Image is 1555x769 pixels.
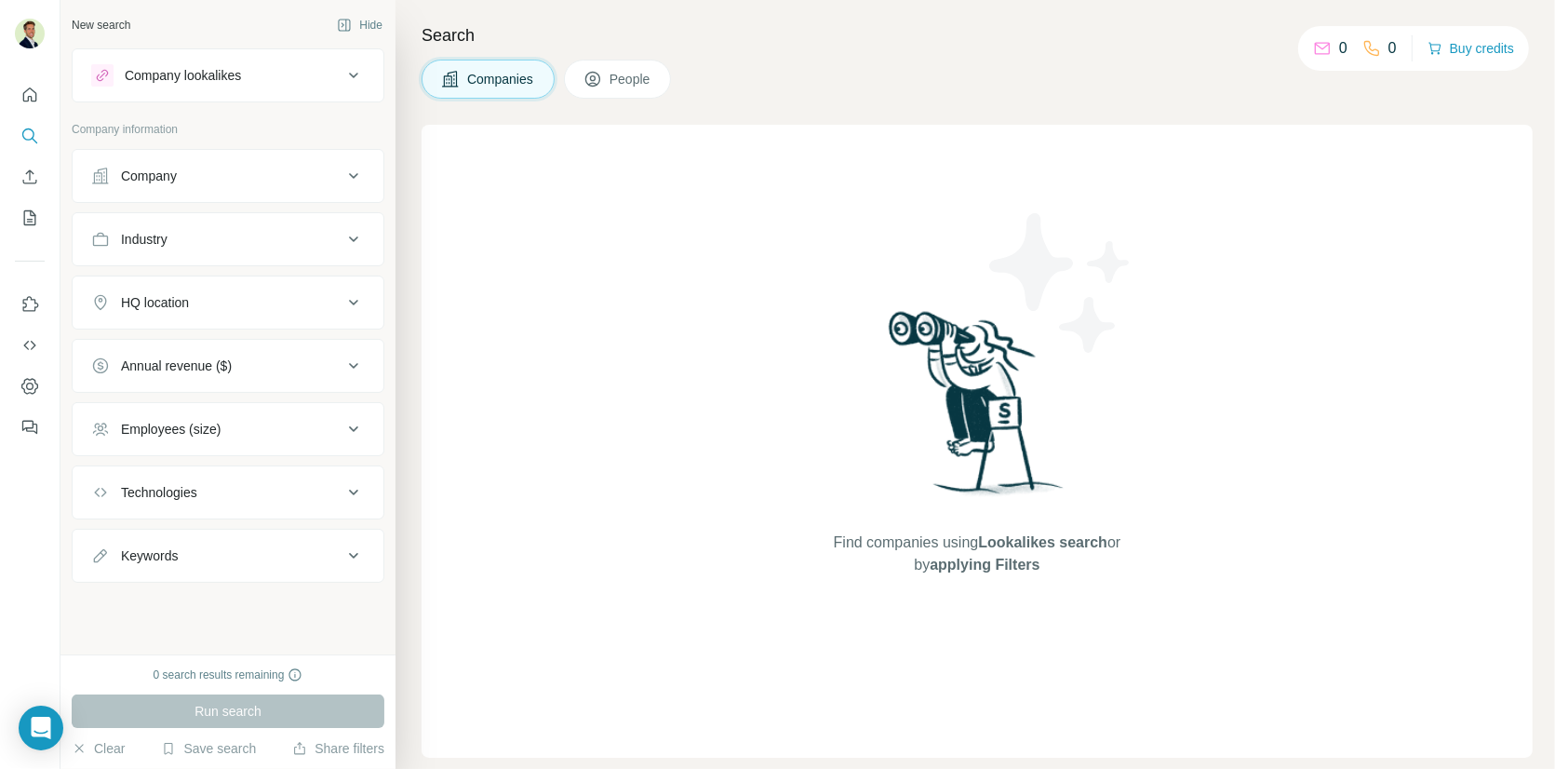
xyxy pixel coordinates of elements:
[15,329,45,362] button: Use Surfe API
[1339,37,1347,60] p: 0
[880,306,1074,514] img: Surfe Illustration - Woman searching with binoculars
[15,411,45,444] button: Feedback
[121,546,178,565] div: Keywords
[15,119,45,153] button: Search
[292,739,384,758] button: Share filters
[73,280,383,325] button: HQ location
[73,217,383,262] button: Industry
[422,22,1533,48] h4: Search
[72,17,130,34] div: New search
[467,70,535,88] span: Companies
[73,470,383,515] button: Technologies
[73,154,383,198] button: Company
[977,199,1145,367] img: Surfe Illustration - Stars
[15,19,45,48] img: Avatar
[72,739,125,758] button: Clear
[72,121,384,138] p: Company information
[324,11,395,39] button: Hide
[15,201,45,235] button: My lists
[15,370,45,403] button: Dashboard
[121,357,232,375] div: Annual revenue ($)
[15,160,45,194] button: Enrich CSV
[73,344,383,388] button: Annual revenue ($)
[610,70,652,88] span: People
[978,534,1107,550] span: Lookalikes search
[1428,35,1514,61] button: Buy credits
[930,557,1039,573] span: applying Filters
[121,293,189,312] div: HQ location
[121,420,221,438] div: Employees (size)
[15,78,45,112] button: Quick start
[154,667,303,683] div: 0 search results remaining
[73,533,383,578] button: Keywords
[73,407,383,452] button: Employees (size)
[15,288,45,321] button: Use Surfe on LinkedIn
[73,53,383,98] button: Company lookalikes
[161,739,256,758] button: Save search
[19,706,63,750] div: Open Intercom Messenger
[1388,37,1397,60] p: 0
[828,532,1126,576] span: Find companies using or by
[121,483,197,502] div: Technologies
[121,167,177,185] div: Company
[121,230,168,249] div: Industry
[125,66,241,85] div: Company lookalikes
